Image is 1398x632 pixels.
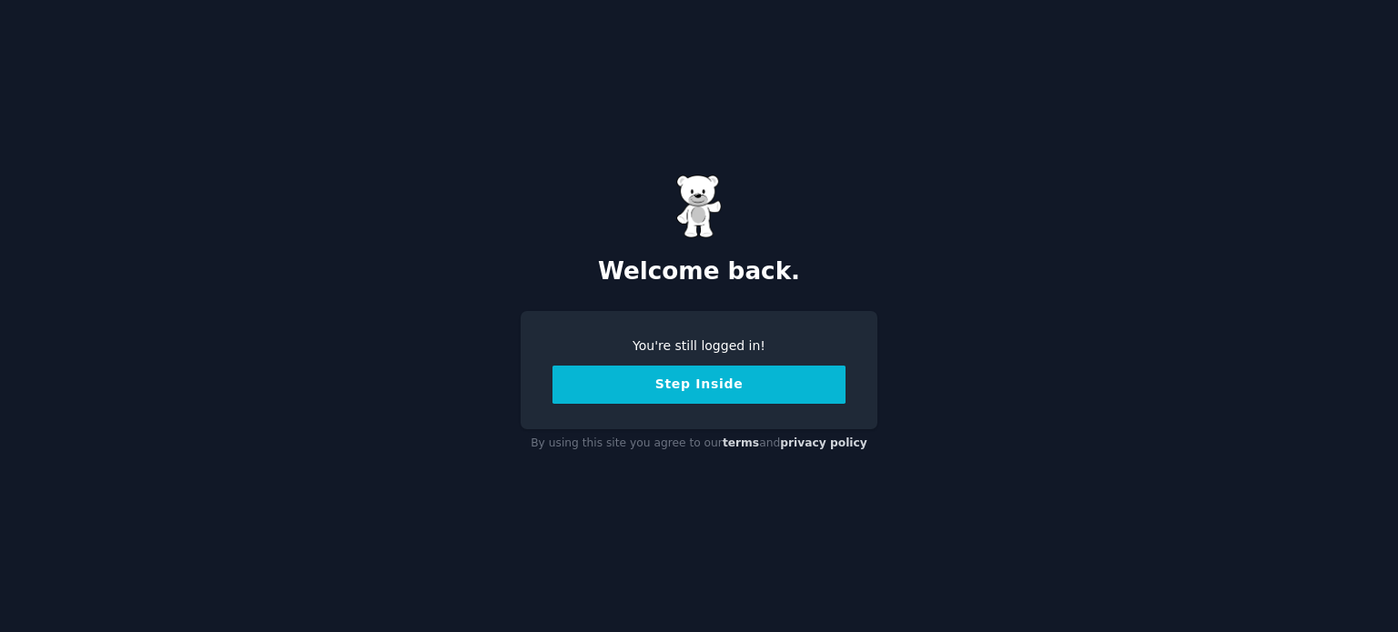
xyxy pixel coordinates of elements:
[676,175,722,238] img: Gummy Bear
[521,429,877,458] div: By using this site you agree to our and
[780,436,867,449] a: privacy policy
[723,436,759,449] a: terms
[552,336,846,356] div: You're still logged in!
[552,376,846,391] a: Step Inside
[521,257,877,286] h2: Welcome back.
[552,366,846,404] button: Step Inside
